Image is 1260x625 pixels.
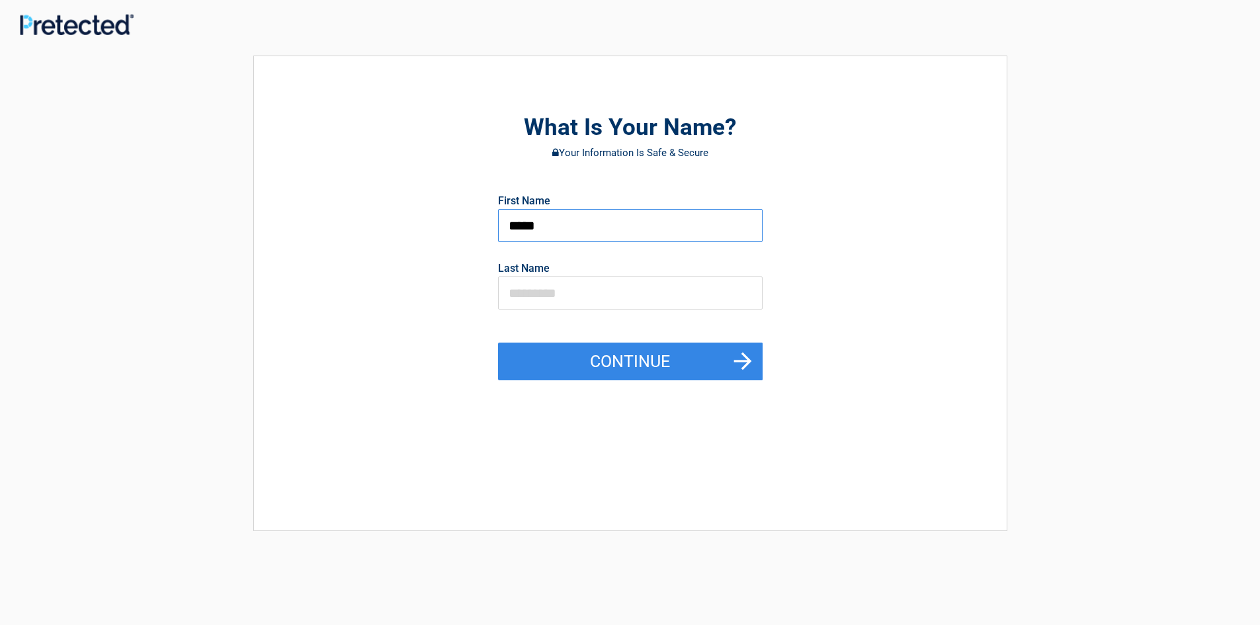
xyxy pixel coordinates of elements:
h2: What Is Your Name? [327,112,934,144]
img: Main Logo [20,14,134,34]
label: Last Name [498,263,550,274]
label: First Name [498,196,550,206]
button: Continue [498,343,763,381]
h3: Your Information Is Safe & Secure [327,147,934,158]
